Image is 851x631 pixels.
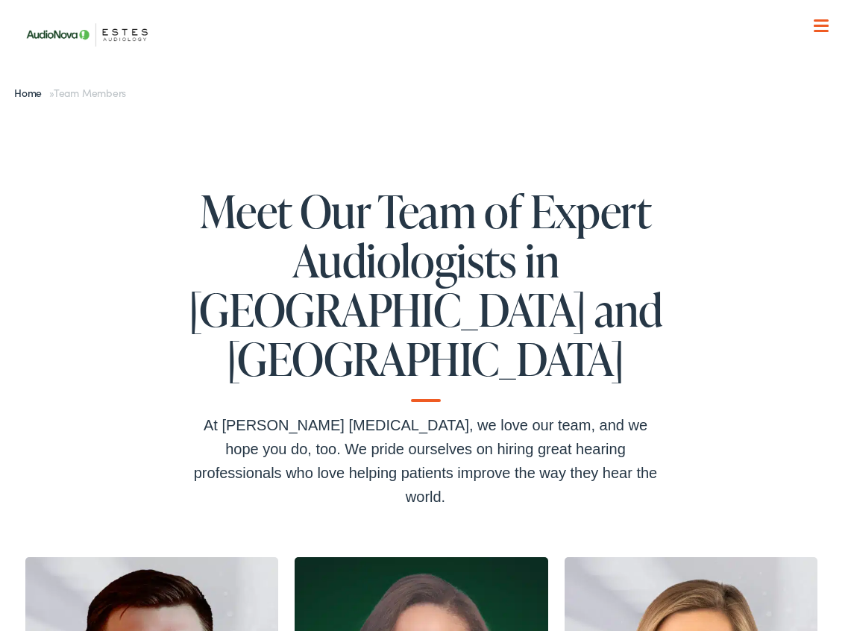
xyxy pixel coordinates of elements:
a: What We Offer [28,60,834,106]
span: » [14,85,126,100]
div: At [PERSON_NAME] [MEDICAL_DATA], we love our team, and we hope you do, too. We pride ourselves on... [187,413,665,509]
span: Team Members [54,85,126,100]
h1: Meet Our Team of Expert Audiologists in [GEOGRAPHIC_DATA] and [GEOGRAPHIC_DATA] [187,186,665,402]
a: Home [14,85,49,100]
